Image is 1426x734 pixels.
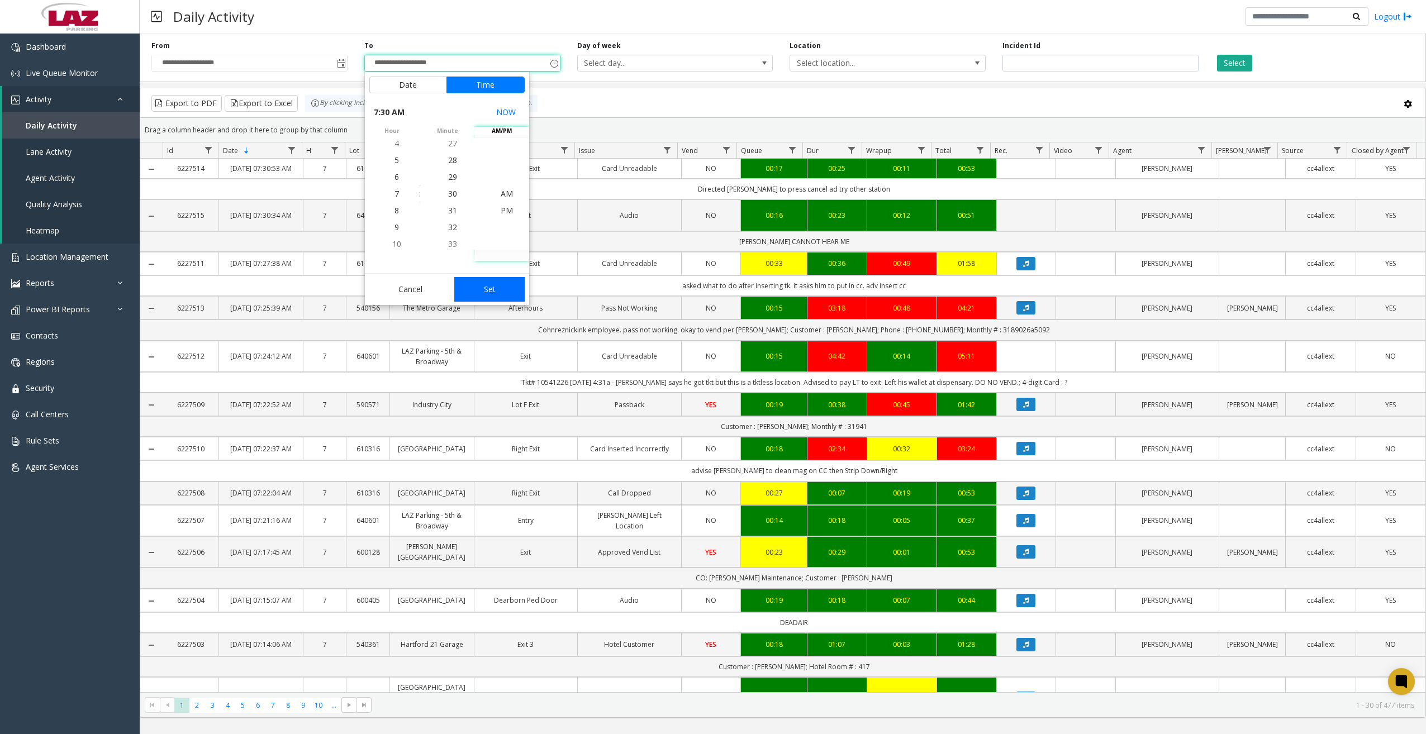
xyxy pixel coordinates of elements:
div: 00:15 [748,351,800,361]
span: Contacts [26,330,58,341]
img: 'icon' [11,411,20,420]
a: [PERSON_NAME] [1123,303,1213,313]
a: 6227512 [169,351,212,361]
span: NO [706,351,716,361]
span: YES [1385,259,1396,268]
a: 7 [310,547,340,557]
a: NO [688,444,734,454]
button: Select now [492,102,520,122]
span: NO [1385,444,1396,454]
a: 7 [310,444,340,454]
span: Location Management [26,251,108,262]
span: YES [705,400,716,409]
a: Card Unreadable [584,351,674,361]
a: 00:51 [944,210,990,221]
a: NO [688,488,734,498]
a: 640601 [353,515,383,526]
a: [GEOGRAPHIC_DATA] [397,444,467,454]
a: [DATE] 07:30:53 AM [226,163,296,174]
a: 03:18 [814,303,860,313]
a: 6227506 [169,547,212,557]
a: 6227515 [169,210,212,221]
a: 7 [310,399,340,410]
a: [DATE] 07:27:38 AM [226,258,296,269]
a: 590571 [353,399,383,410]
img: 'icon' [11,306,20,314]
a: 00:36 [814,258,860,269]
span: Regions [26,356,55,367]
a: cc4allext [1292,303,1348,313]
a: Right Exit [481,444,571,454]
a: cc4allext [1292,488,1348,498]
a: 00:29 [814,547,860,557]
td: advise [PERSON_NAME] to clean mag on CC then Strip Down/Right [163,460,1425,481]
img: 'icon' [11,437,20,446]
label: Incident Id [1002,41,1040,51]
a: [PERSON_NAME] [1123,351,1213,361]
a: YES [1363,258,1419,269]
a: Right Exit [481,488,571,498]
a: NO [688,303,734,313]
a: YES [1363,488,1419,498]
td: Tkt# 10541226 [DATE] 4:31a - [PERSON_NAME] says he got tkt but this is a tktless location. Advise... [163,372,1425,393]
button: Cancel [369,277,451,302]
a: 600128 [353,547,383,557]
div: 00:12 [874,210,930,221]
a: 640601 [353,351,383,361]
a: 6227508 [169,488,212,498]
a: Lot F Exit [481,399,571,410]
a: 540156 [353,303,383,313]
a: Collapse Details [140,352,163,361]
div: 04:21 [944,303,990,313]
a: 01:58 [944,258,990,269]
a: 7 [310,303,340,313]
a: 7 [310,351,340,361]
span: Toggle popup [548,55,560,71]
a: cc4allext [1292,210,1348,221]
a: Activity [2,86,140,112]
a: 00:37 [944,515,990,526]
a: Agent Filter Menu [1194,142,1209,158]
div: 00:05 [874,515,930,526]
a: 01:42 [944,399,990,410]
div: 00:14 [748,515,800,526]
a: 6227504 [169,595,212,606]
a: Card Unreadable [584,258,674,269]
a: 00:23 [814,210,860,221]
a: [PERSON_NAME][GEOGRAPHIC_DATA] [397,541,467,563]
a: [DATE] 07:15:07 AM [226,595,296,606]
a: NO [1363,444,1419,454]
a: 7 [310,163,340,174]
a: 00:18 [748,444,800,454]
img: 'icon' [11,384,20,393]
a: 00:25 [814,163,860,174]
img: 'icon' [11,332,20,341]
a: Vend Filter Menu [719,142,734,158]
a: Daily Activity [2,112,140,139]
a: Exit [481,351,571,361]
a: 00:01 [874,547,930,557]
a: [DATE] 07:22:52 AM [226,399,296,410]
a: Heatmap [2,217,140,244]
span: NO [706,303,716,313]
td: CO: [PERSON_NAME] Maintenance; Customer : [PERSON_NAME] [163,568,1425,588]
span: YES [1385,516,1396,525]
a: [PERSON_NAME] [1123,444,1213,454]
div: 00:27 [748,488,800,498]
a: 00:38 [814,399,860,410]
a: 00:45 [874,399,930,410]
a: YES [688,399,734,410]
span: Lane Activity [26,146,72,157]
a: Approved Vend List [584,547,674,557]
a: [PERSON_NAME] [1123,488,1213,498]
span: NO [706,488,716,498]
div: 00:11 [874,163,930,174]
a: [DATE] 07:24:12 AM [226,351,296,361]
a: 00:18 [814,515,860,526]
a: Lane Activity [2,139,140,165]
div: 00:53 [944,488,990,498]
label: To [364,41,373,51]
